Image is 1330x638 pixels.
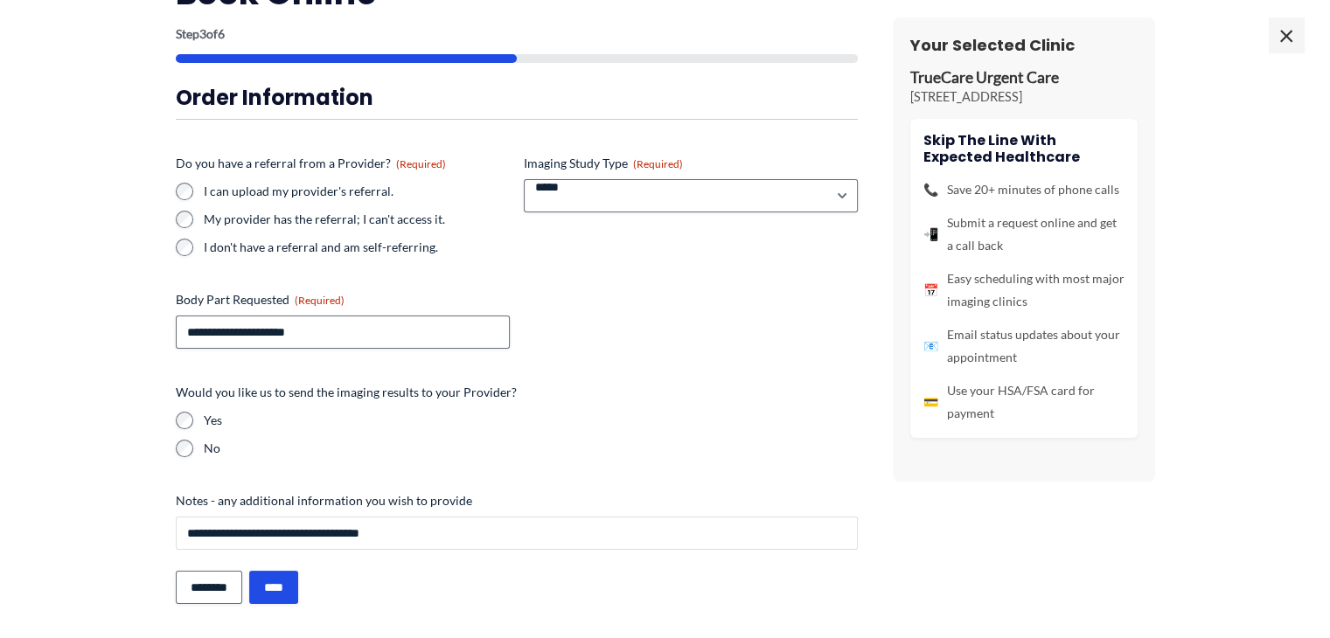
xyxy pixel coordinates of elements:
h3: Order Information [176,84,858,111]
span: 📧 [923,335,938,357]
span: 6 [218,26,225,41]
span: 📅 [923,279,938,302]
label: I can upload my provider's referral. [204,183,510,200]
li: Easy scheduling with most major imaging clinics [923,267,1125,313]
h4: Skip the line with Expected Healthcare [923,132,1125,165]
h3: Your Selected Clinic [910,35,1138,55]
label: Notes - any additional information you wish to provide [176,492,858,510]
li: Save 20+ minutes of phone calls [923,178,1125,201]
span: (Required) [295,294,345,307]
label: No [204,440,858,457]
label: Yes [204,412,858,429]
label: My provider has the referral; I can't access it. [204,211,510,228]
span: 💳 [923,391,938,413]
span: 📲 [923,223,938,246]
legend: Do you have a referral from a Provider? [176,155,446,172]
span: (Required) [396,157,446,170]
span: × [1269,17,1304,52]
li: Submit a request online and get a call back [923,212,1125,257]
legend: Would you like us to send the imaging results to your Provider? [176,384,517,401]
span: 📞 [923,178,938,201]
li: Email status updates about your appointment [923,323,1125,369]
li: Use your HSA/FSA card for payment [923,379,1125,425]
span: 3 [199,26,206,41]
p: [STREET_ADDRESS] [910,88,1138,106]
p: Step of [176,28,858,40]
label: Body Part Requested [176,291,510,309]
label: I don't have a referral and am self-referring. [204,239,510,256]
p: TrueCare Urgent Care [910,68,1138,88]
span: (Required) [633,157,683,170]
label: Imaging Study Type [524,155,858,172]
